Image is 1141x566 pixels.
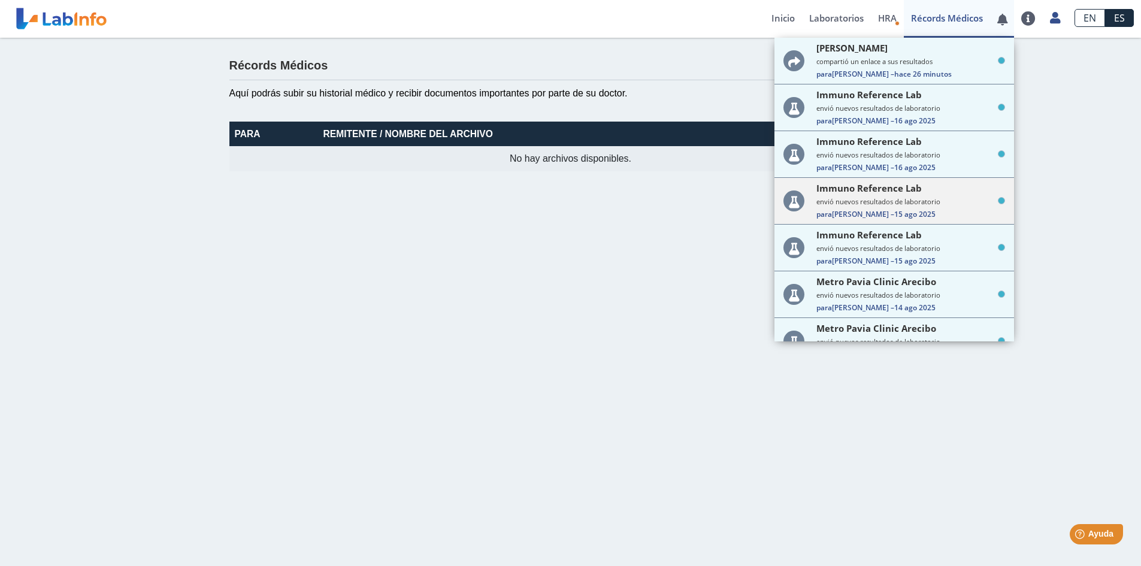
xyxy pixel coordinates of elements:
small: envió nuevos resultados de laboratorio [816,290,1005,299]
span: [PERSON_NAME] [816,42,888,54]
span: 16 ago 2025 [894,116,936,126]
h4: Récords Médicos [229,59,328,73]
small: envió nuevos resultados de laboratorio [816,244,1005,253]
span: 15 ago 2025 [894,209,936,219]
span: Immuno Reference Lab [816,182,922,194]
span: Para [816,209,832,219]
span: [PERSON_NAME] – [816,162,1005,172]
a: ES [1105,9,1134,27]
span: Para [816,256,832,266]
small: envió nuevos resultados de laboratorio [816,337,1005,346]
span: Metro Pavia Clinic Arecibo [816,276,936,287]
span: Immuno Reference Lab [816,135,922,147]
span: Para [816,302,832,313]
small: envió nuevos resultados de laboratorio [816,150,1005,159]
span: [PERSON_NAME] – [816,116,1005,126]
th: Fecha [755,122,859,146]
span: 15 ago 2025 [894,256,936,266]
small: envió nuevos resultados de laboratorio [816,197,1005,206]
iframe: Help widget launcher [1034,519,1128,553]
th: Remitente / Nombre del Archivo [318,122,756,146]
small: envió nuevos resultados de laboratorio [816,104,1005,113]
span: HRA [878,12,897,24]
span: [PERSON_NAME] – [816,302,1005,313]
th: Para [229,122,318,146]
span: hace 26 minutos [894,69,952,79]
span: Immuno Reference Lab [816,229,922,241]
span: [PERSON_NAME] – [816,209,1005,219]
span: 14 ago 2025 [894,302,936,313]
span: Para [816,116,832,126]
span: 16 ago 2025 [894,162,936,172]
span: Metro Pavia Clinic Arecibo [816,322,936,334]
span: No hay archivos disponibles. [510,153,631,164]
span: Para [816,69,832,79]
span: Aquí podrás subir su historial médico y recibir documentos importantes por parte de su doctor. [229,88,628,98]
small: compartió un enlace a sus resultados [816,57,1005,66]
span: Immuno Reference Lab [816,89,922,101]
span: [PERSON_NAME] – [816,69,1005,79]
a: EN [1075,9,1105,27]
span: [PERSON_NAME] – [816,256,1005,266]
span: Para [816,162,832,172]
